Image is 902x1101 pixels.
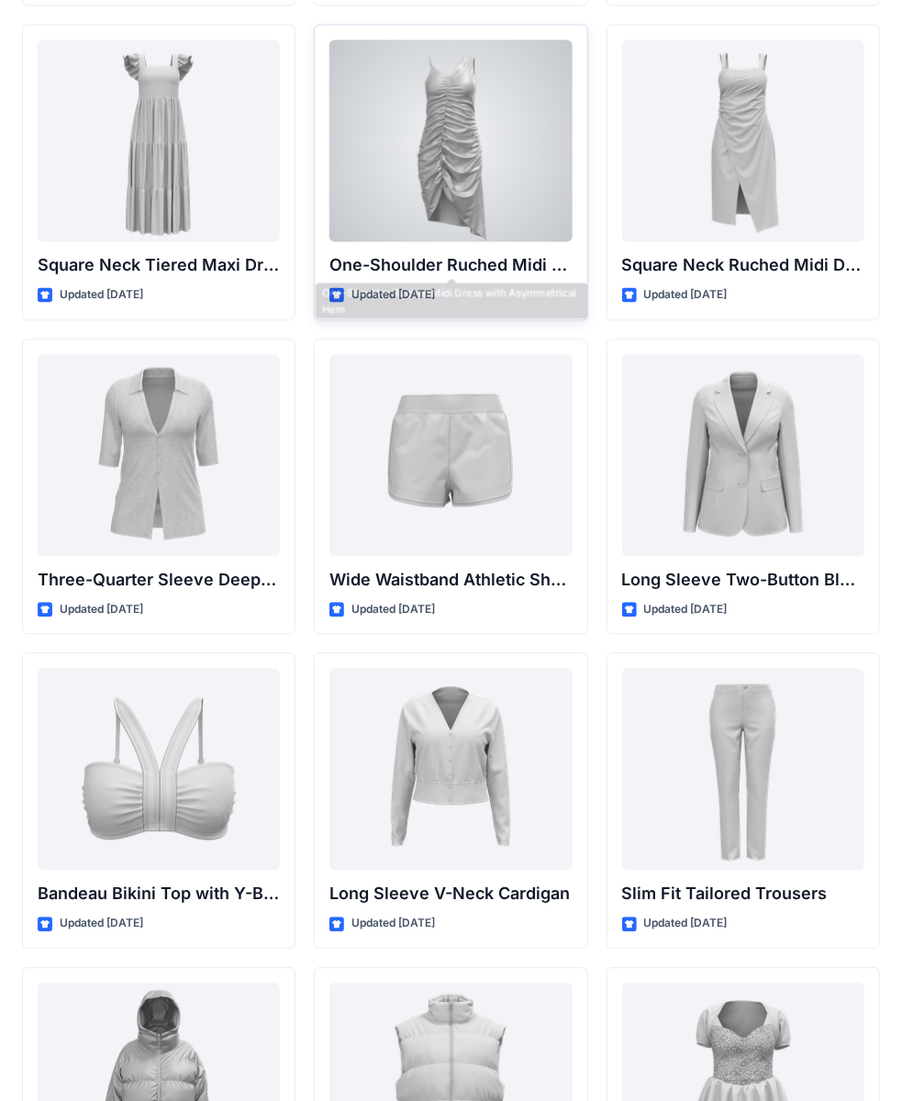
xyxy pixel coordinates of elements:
p: Updated [DATE] [60,915,143,934]
p: Square Neck Tiered Maxi Dress with Ruffle Sleeves [38,253,280,279]
p: Bandeau Bikini Top with Y-Back Straps and Stitch Detail [38,882,280,907]
p: Long Sleeve V-Neck Cardigan [329,882,572,907]
p: Updated [DATE] [351,915,435,934]
p: Square Neck Ruched Midi Dress with Asymmetrical Hem [622,253,864,279]
p: Updated [DATE] [351,601,435,620]
p: Updated [DATE] [644,286,728,306]
p: Updated [DATE] [60,601,143,620]
p: Updated [DATE] [60,286,143,306]
a: Three-Quarter Sleeve Deep V-Neck Button-Down Top [38,355,280,557]
p: Slim Fit Tailored Trousers [622,882,864,907]
a: One-Shoulder Ruched Midi Dress with Asymmetrical Hem [329,40,572,242]
a: Wide Waistband Athletic Shorts [329,355,572,557]
a: Bandeau Bikini Top with Y-Back Straps and Stitch Detail [38,669,280,871]
a: Long Sleeve Two-Button Blazer with Flap Pockets [622,355,864,557]
a: Square Neck Ruched Midi Dress with Asymmetrical Hem [622,40,864,242]
a: Slim Fit Tailored Trousers [622,669,864,871]
p: Updated [DATE] [644,915,728,934]
p: Updated [DATE] [644,601,728,620]
p: One-Shoulder Ruched Midi Dress with Asymmetrical Hem [329,253,572,279]
a: Square Neck Tiered Maxi Dress with Ruffle Sleeves [38,40,280,242]
p: Long Sleeve Two-Button Blazer with Flap Pockets [622,568,864,594]
p: Wide Waistband Athletic Shorts [329,568,572,594]
a: Long Sleeve V-Neck Cardigan [329,669,572,871]
p: Updated [DATE] [351,286,435,306]
p: Three-Quarter Sleeve Deep V-Neck Button-Down Top [38,568,280,594]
